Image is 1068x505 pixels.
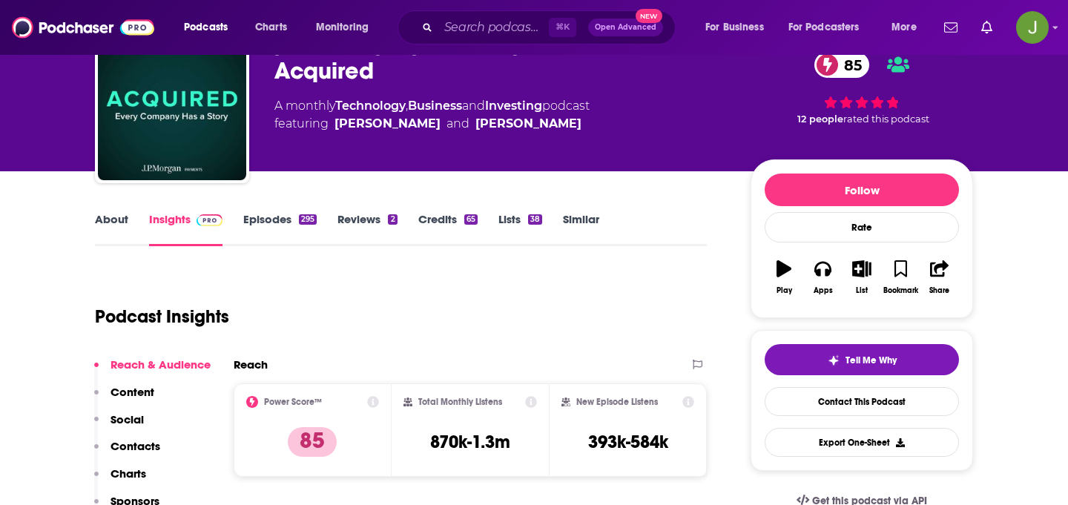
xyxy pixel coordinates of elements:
span: Monitoring [316,17,369,38]
a: Lists38 [498,212,542,246]
span: For Podcasters [788,17,860,38]
span: Tell Me Why [845,354,897,366]
img: Podchaser Pro [197,214,222,226]
button: Open AdvancedNew [588,19,663,36]
span: featuring [274,115,590,133]
a: Similar [563,212,599,246]
span: and [446,115,469,133]
div: A monthly podcast [274,97,590,133]
button: tell me why sparkleTell Me Why [765,344,959,375]
div: 2 [388,214,397,225]
button: Reach & Audience [94,357,211,385]
a: InsightsPodchaser Pro [149,212,222,246]
img: tell me why sparkle [828,354,840,366]
div: Apps [814,286,833,295]
a: Ben Gilbert [334,115,441,133]
h2: New Episode Listens [576,397,658,407]
h1: Podcast Insights [95,306,229,328]
button: Content [94,385,154,412]
button: Follow [765,174,959,206]
a: Show notifications dropdown [938,15,963,40]
h2: Reach [234,357,268,372]
a: Charts [245,16,296,39]
div: Play [777,286,792,295]
div: Rate [765,212,959,242]
div: List [856,286,868,295]
span: , [406,99,408,113]
a: Episodes295 [243,212,317,246]
button: open menu [881,16,935,39]
input: Search podcasts, credits, & more... [438,16,549,39]
button: Apps [803,251,842,304]
span: Logged in as jon47193 [1016,11,1049,44]
div: 65 [464,214,478,225]
h3: 870k-1.3m [430,431,510,453]
p: Content [111,385,154,399]
a: David Rosenthal [475,115,581,133]
a: Show notifications dropdown [975,15,998,40]
span: Open Advanced [595,24,656,31]
a: Reviews2 [337,212,397,246]
button: Bookmark [881,251,920,304]
p: Contacts [111,439,160,453]
span: rated this podcast [843,113,929,125]
a: About [95,212,128,246]
button: Play [765,251,803,304]
a: Investing [485,99,542,113]
h3: 393k-584k [588,431,668,453]
a: 85 [814,52,869,78]
h2: Power Score™ [264,397,322,407]
img: Podchaser - Follow, Share and Rate Podcasts [12,13,154,42]
div: Search podcasts, credits, & more... [412,10,690,44]
span: New [636,9,662,23]
span: and [462,99,485,113]
img: Acquired [98,32,246,180]
a: Credits65 [418,212,478,246]
button: Contacts [94,439,160,466]
p: Charts [111,466,146,481]
button: Social [94,412,144,440]
a: Business [408,99,462,113]
a: Contact This Podcast [765,387,959,416]
p: 85 [288,427,337,457]
div: 38 [528,214,542,225]
span: Charts [255,17,287,38]
span: 85 [829,52,869,78]
a: Technology [335,99,406,113]
span: More [891,17,917,38]
p: Social [111,412,144,426]
span: Podcasts [184,17,228,38]
button: open menu [779,16,881,39]
span: For Business [705,17,764,38]
button: open menu [174,16,247,39]
div: Bookmark [883,286,918,295]
div: Share [929,286,949,295]
h2: Total Monthly Listens [418,397,502,407]
button: Export One-Sheet [765,428,959,457]
img: User Profile [1016,11,1049,44]
button: open menu [695,16,782,39]
p: Reach & Audience [111,357,211,372]
button: Charts [94,466,146,494]
div: 85 12 peoplerated this podcast [751,42,973,134]
button: Show profile menu [1016,11,1049,44]
div: 295 [299,214,317,225]
span: 12 people [797,113,843,125]
button: open menu [306,16,388,39]
span: ⌘ K [549,18,576,37]
button: List [843,251,881,304]
button: Share [920,251,959,304]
